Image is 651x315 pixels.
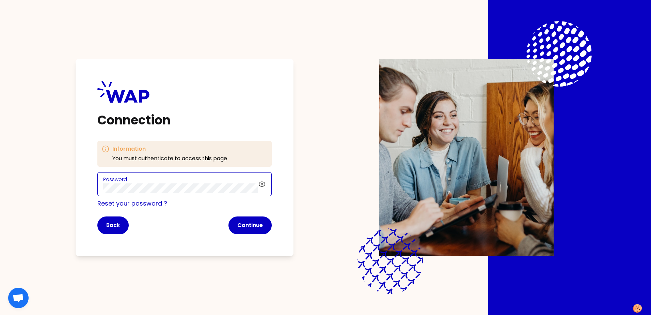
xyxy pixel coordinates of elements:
[112,154,227,163] p: You must authenticate to access this page
[97,114,272,127] h1: Connection
[379,59,554,256] img: Description
[8,288,29,308] div: Open chat
[103,176,127,183] label: Password
[112,145,227,153] h3: Information
[97,199,167,208] a: Reset your password ?
[228,216,272,234] button: Continue
[97,216,129,234] button: Back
